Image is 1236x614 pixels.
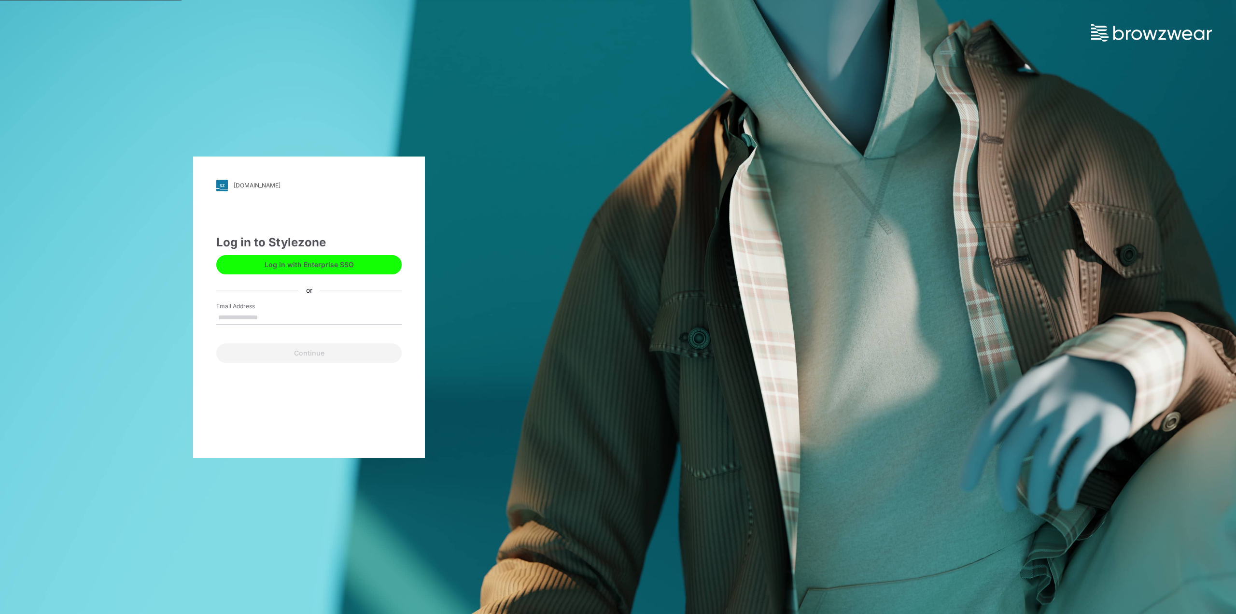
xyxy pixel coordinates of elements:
[1091,24,1212,42] img: browzwear-logo.73288ffb.svg
[216,180,228,191] img: svg+xml;base64,PHN2ZyB3aWR0aD0iMjgiIGhlaWdodD0iMjgiIHZpZXdCb3g9IjAgMCAyOCAyOCIgZmlsbD0ibm9uZSIgeG...
[216,234,402,251] div: Log in to Stylezone
[216,302,284,311] label: Email Address
[216,180,402,191] a: [DOMAIN_NAME]
[216,255,402,274] button: Log in with Enterprise SSO
[298,285,320,295] div: or
[234,182,281,189] div: [DOMAIN_NAME]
